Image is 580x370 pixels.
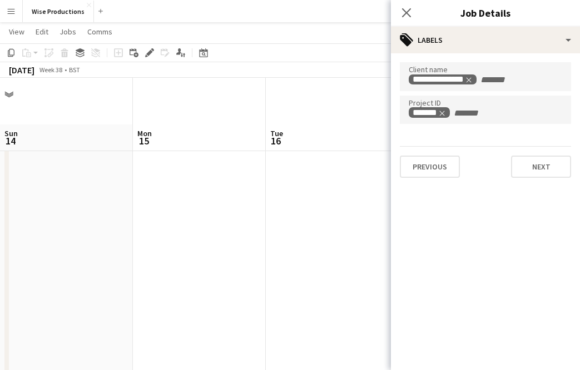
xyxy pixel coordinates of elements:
span: View [9,27,24,37]
span: Week 38 [37,66,65,74]
span: Jobs [60,27,76,37]
input: + Label [453,108,500,118]
div: BST [69,66,80,74]
a: Comms [83,24,117,39]
input: + Label [479,75,527,85]
button: Previous [400,156,460,178]
span: 16 [269,134,283,147]
div: Labels [391,27,580,53]
span: 15 [136,134,152,147]
span: Mon [137,128,152,138]
delete-icon: Remove tag [437,108,446,117]
button: Next [511,156,571,178]
span: 14 [3,134,18,147]
span: Edit [36,27,48,37]
a: Edit [31,24,53,39]
h3: Job Details [391,6,580,20]
span: Comms [87,27,112,37]
div: [DATE] [9,64,34,76]
div: QU-0562 [413,108,446,117]
delete-icon: Remove tag [464,75,473,84]
div: WISE PROUCTIONS [413,75,473,84]
button: Wise Productions [23,1,94,22]
a: View [4,24,29,39]
span: Sun [4,128,18,138]
span: Tue [270,128,283,138]
a: Jobs [55,24,81,39]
